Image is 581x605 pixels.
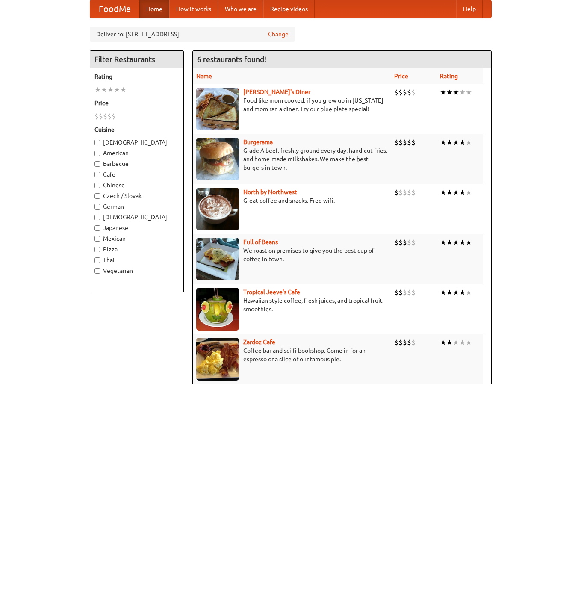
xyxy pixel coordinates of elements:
[453,288,459,297] li: ★
[196,73,212,80] a: Name
[94,204,100,210] input: German
[446,88,453,97] li: ★
[411,188,416,197] li: $
[94,85,101,94] li: ★
[94,234,179,243] label: Mexican
[403,88,407,97] li: $
[466,288,472,297] li: ★
[90,27,295,42] div: Deliver to: [STREET_ADDRESS]
[94,236,100,242] input: Mexican
[440,288,446,297] li: ★
[453,138,459,147] li: ★
[114,85,120,94] li: ★
[398,188,403,197] li: $
[446,188,453,197] li: ★
[94,192,179,200] label: Czech / Slovak
[196,288,239,331] img: jeeves.jpg
[243,289,300,295] a: Tropical Jeeve's Cafe
[94,245,179,254] label: Pizza
[196,138,239,180] img: burgerama.jpg
[94,112,99,121] li: $
[139,0,169,18] a: Home
[440,88,446,97] li: ★
[243,189,297,195] a: North by Northwest
[94,202,179,211] label: German
[407,138,411,147] li: $
[394,73,408,80] a: Price
[453,338,459,347] li: ★
[394,88,398,97] li: $
[268,30,289,38] a: Change
[107,112,112,121] li: $
[94,268,100,274] input: Vegetarian
[94,149,179,157] label: American
[243,239,278,245] a: Full of Beans
[407,288,411,297] li: $
[394,288,398,297] li: $
[94,215,100,220] input: [DEMOGRAPHIC_DATA]
[94,257,100,263] input: Thai
[94,181,179,189] label: Chinese
[112,112,116,121] li: $
[94,266,179,275] label: Vegetarian
[407,88,411,97] li: $
[398,88,403,97] li: $
[196,88,239,130] img: sallys.jpg
[440,138,446,147] li: ★
[453,188,459,197] li: ★
[101,85,107,94] li: ★
[243,139,273,145] a: Burgerama
[446,138,453,147] li: ★
[196,338,239,381] img: zardoz.jpg
[466,338,472,347] li: ★
[107,85,114,94] li: ★
[94,172,100,177] input: Cafe
[197,55,266,63] ng-pluralize: 6 restaurants found!
[90,51,183,68] h4: Filter Restaurants
[394,188,398,197] li: $
[459,238,466,247] li: ★
[196,246,387,263] p: We roast on premises to give you the best cup of coffee in town.
[196,188,239,230] img: north.jpg
[456,0,483,18] a: Help
[398,288,403,297] li: $
[411,238,416,247] li: $
[394,338,398,347] li: $
[440,73,458,80] a: Rating
[94,183,100,188] input: Chinese
[94,247,100,252] input: Pizza
[440,188,446,197] li: ★
[466,88,472,97] li: ★
[94,151,100,156] input: American
[94,72,179,81] h5: Rating
[90,0,139,18] a: FoodMe
[459,138,466,147] li: ★
[398,338,403,347] li: $
[103,112,107,121] li: $
[243,339,275,345] a: Zardoz Cafe
[94,161,100,167] input: Barbecue
[94,138,179,147] label: [DEMOGRAPHIC_DATA]
[99,112,103,121] li: $
[403,288,407,297] li: $
[459,338,466,347] li: ★
[407,338,411,347] li: $
[398,138,403,147] li: $
[403,138,407,147] li: $
[94,213,179,221] label: [DEMOGRAPHIC_DATA]
[94,225,100,231] input: Japanese
[218,0,263,18] a: Who we are
[453,88,459,97] li: ★
[466,188,472,197] li: ★
[398,238,403,247] li: $
[403,188,407,197] li: $
[263,0,315,18] a: Recipe videos
[440,238,446,247] li: ★
[243,89,310,95] a: [PERSON_NAME]'s Diner
[459,188,466,197] li: ★
[120,85,127,94] li: ★
[196,238,239,280] img: beans.jpg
